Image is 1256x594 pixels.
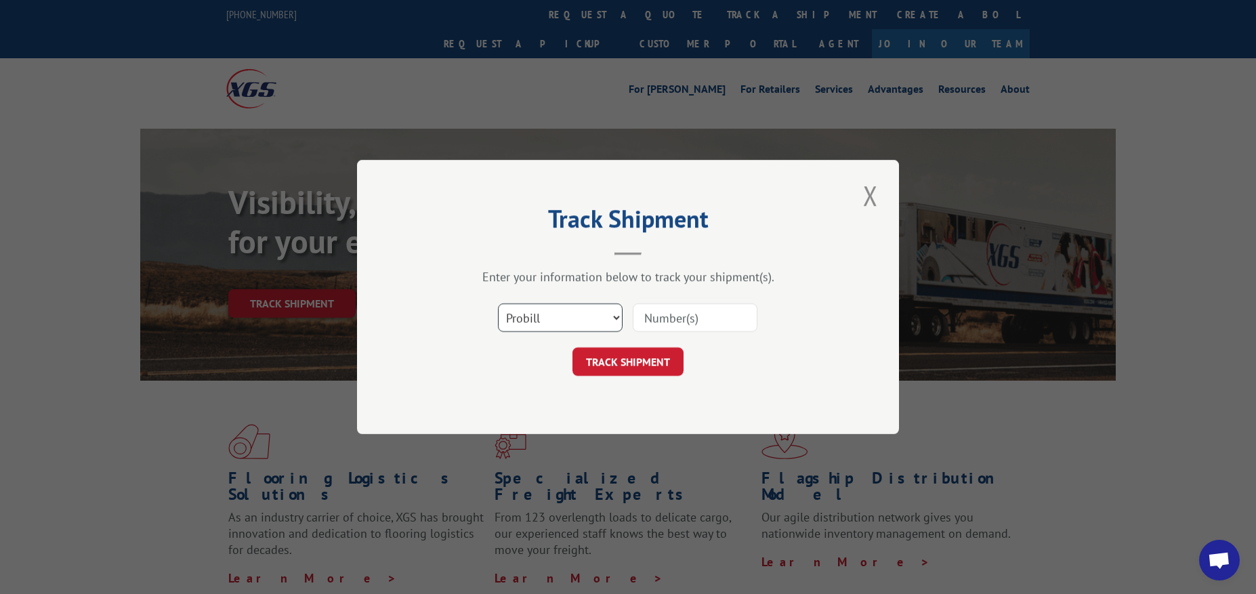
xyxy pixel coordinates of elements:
[633,303,757,332] input: Number(s)
[859,177,882,214] button: Close modal
[425,269,831,284] div: Enter your information below to track your shipment(s).
[425,209,831,235] h2: Track Shipment
[572,347,684,376] button: TRACK SHIPMENT
[1199,540,1240,580] a: Open chat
